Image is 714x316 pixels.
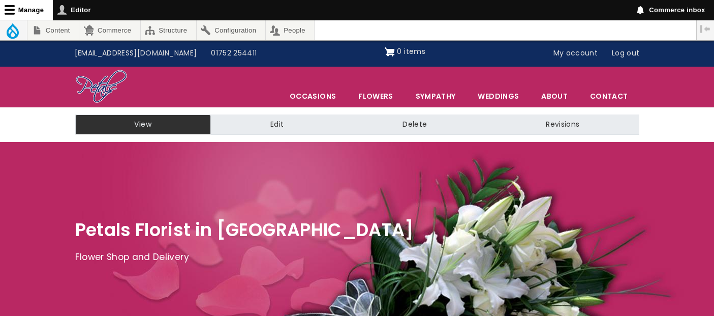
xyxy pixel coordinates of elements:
img: Home [75,69,128,105]
a: About [531,85,578,107]
a: Log out [605,44,646,63]
a: My account [546,44,605,63]
a: Delete [343,114,486,135]
a: Edit [211,114,343,135]
a: People [266,20,315,40]
a: Flowers [348,85,403,107]
span: 0 items [397,46,425,56]
a: Revisions [486,114,639,135]
a: View [75,114,211,135]
a: Sympathy [405,85,467,107]
a: Content [27,20,79,40]
a: Commerce [79,20,140,40]
a: [EMAIL_ADDRESS][DOMAIN_NAME] [68,44,204,63]
span: Weddings [467,85,530,107]
span: Petals Florist in [GEOGRAPHIC_DATA] [75,217,414,242]
a: Contact [579,85,638,107]
button: Vertical orientation [697,20,714,38]
img: Shopping cart [385,44,395,60]
a: Shopping cart 0 items [385,44,425,60]
nav: Tabs [68,114,647,135]
a: Configuration [197,20,265,40]
a: 01752 254411 [204,44,264,63]
a: Structure [141,20,196,40]
span: Occasions [279,85,347,107]
p: Flower Shop and Delivery [75,250,639,265]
